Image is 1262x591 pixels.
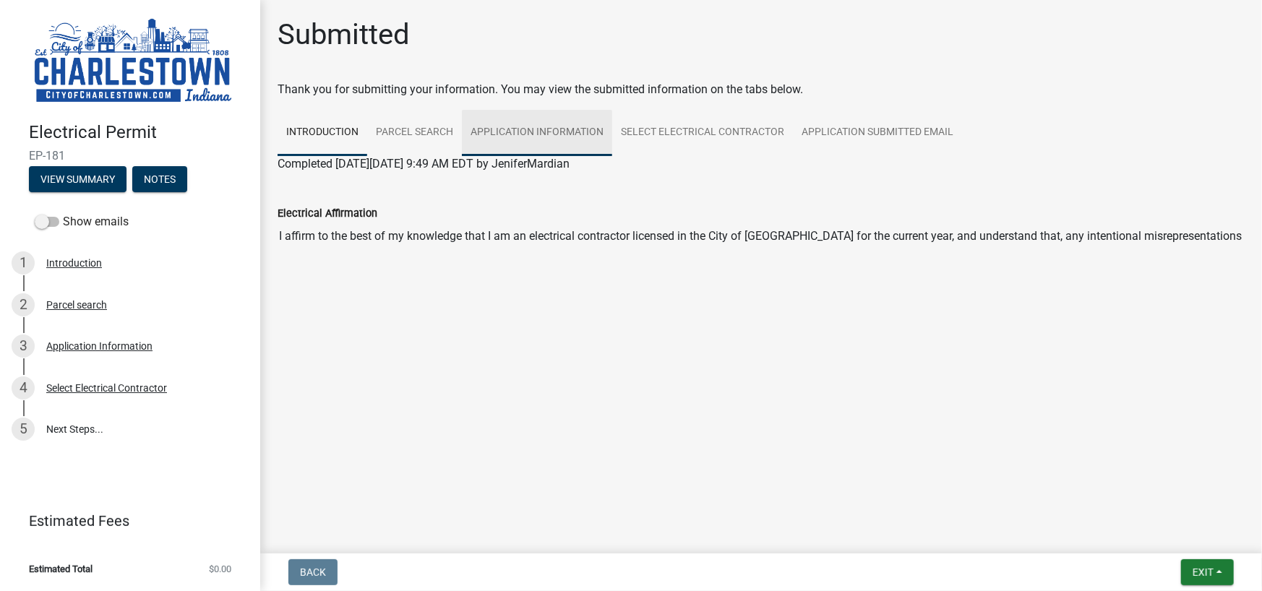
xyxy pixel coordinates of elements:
[278,81,1245,98] div: Thank you for submitting your information. You may view the submitted information on the tabs below.
[12,251,35,275] div: 1
[132,174,187,186] wm-modal-confirm: Notes
[12,376,35,400] div: 4
[12,506,237,535] a: Estimated Fees
[29,149,231,163] span: EP-181
[278,17,410,52] h1: Submitted
[278,209,377,219] label: Electrical Affirmation
[793,110,962,156] a: Application Submitted Email
[300,566,326,578] span: Back
[288,559,338,585] button: Back
[1193,566,1214,578] span: Exit
[12,293,35,316] div: 2
[278,157,570,171] span: Completed [DATE][DATE] 9:49 AM EDT by JeniferMardian
[35,213,129,230] label: Show emails
[367,110,462,156] a: Parcel search
[29,564,93,574] span: Estimated Total
[278,110,367,156] a: Introduction
[12,335,35,358] div: 3
[462,110,612,156] a: Application Information
[29,15,237,107] img: City of Charlestown, Indiana
[1181,559,1234,585] button: Exit
[29,122,249,143] h4: Electrical Permit
[12,418,35,441] div: 5
[46,341,153,351] div: Application Information
[209,564,231,574] span: $0.00
[612,110,793,156] a: Select Electrical Contractor
[29,166,126,192] button: View Summary
[46,300,107,310] div: Parcel search
[132,166,187,192] button: Notes
[29,174,126,186] wm-modal-confirm: Summary
[46,258,102,268] div: Introduction
[46,383,167,393] div: Select Electrical Contractor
